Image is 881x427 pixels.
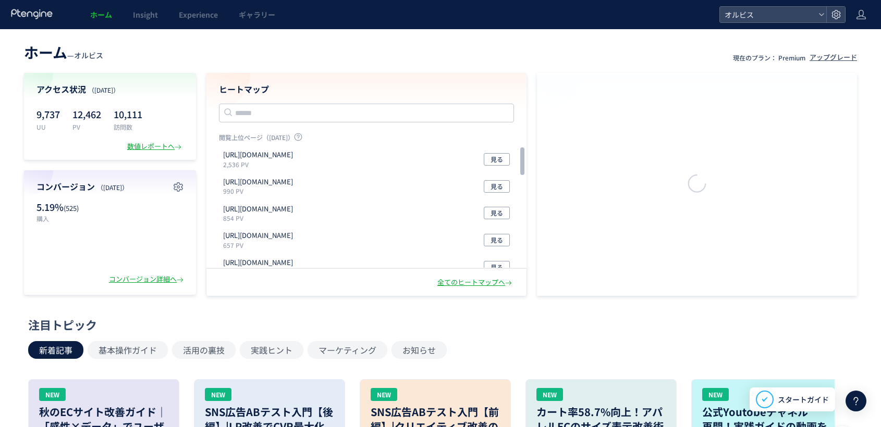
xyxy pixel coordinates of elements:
div: 注目トピック [28,317,848,333]
span: 見る [491,261,503,273]
div: 全てのヒートマップへ [437,278,514,287]
span: （[DATE]） [97,183,128,192]
span: ギャラリー [239,9,275,20]
div: — [24,42,103,62]
button: 見る [484,261,510,273]
span: 見る [491,207,503,219]
p: 閲覧上位ページ（[DATE]） [219,133,514,146]
div: NEW [39,388,66,401]
div: コンバージョン詳細へ [109,274,186,284]
p: 現在のプラン： Premium [733,53,805,62]
button: 基本操作ガイド [88,341,168,359]
span: オルビス [721,7,814,22]
div: NEW [205,388,231,401]
span: Insight [133,9,158,20]
p: 5.19% [36,200,105,214]
p: 訪問数 [114,122,142,131]
p: PV [72,122,101,131]
div: 数値レポートへ [127,142,183,152]
span: オルビス [74,50,103,60]
button: 見る [484,234,510,246]
h4: ヒートマップ [219,83,514,95]
div: NEW [371,388,397,401]
button: 新着記事 [28,341,83,359]
p: 10,111 [114,106,142,122]
span: Experience [179,9,218,20]
p: 591 PV [223,268,297,277]
h4: コンバージョン [36,181,183,193]
button: マーケティング [308,341,387,359]
p: 2,536 PV [223,160,297,169]
p: https://pr.orbis.co.jp/special/04 [223,258,293,268]
button: 活用の裏技 [172,341,236,359]
h4: アクセス状況 [36,83,183,95]
span: ホーム [90,9,112,20]
p: https://pr.orbis.co.jp/cosmetics/u/100 [223,177,293,187]
p: https://pr.orbis.co.jp/cosmetics/udot/410-12 [223,204,293,214]
span: (525) [64,203,79,213]
p: 購入 [36,214,105,223]
button: 見る [484,180,510,193]
div: NEW [536,388,563,401]
button: 実践ヒント [240,341,303,359]
p: 990 PV [223,186,297,195]
p: 657 PV [223,241,297,249]
p: https://orbis.co.jp/order/thanks [223,150,293,160]
div: アップグレード [810,53,857,62]
p: 854 PV [223,213,297,222]
button: 見る [484,153,510,166]
p: UU [36,122,60,131]
p: https://pr.orbis.co.jp/cosmetics/udot/413-2 [223,231,293,241]
div: NEW [702,388,729,401]
p: 12,462 [72,106,101,122]
span: 見る [491,234,503,246]
button: 見る [484,207,510,219]
span: 見る [491,153,503,166]
span: 見る [491,180,503,193]
span: スタートガイド [778,394,829,405]
button: お知らせ [391,341,447,359]
span: （[DATE]） [88,85,119,94]
span: ホーム [24,42,67,62]
p: 9,737 [36,106,60,122]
